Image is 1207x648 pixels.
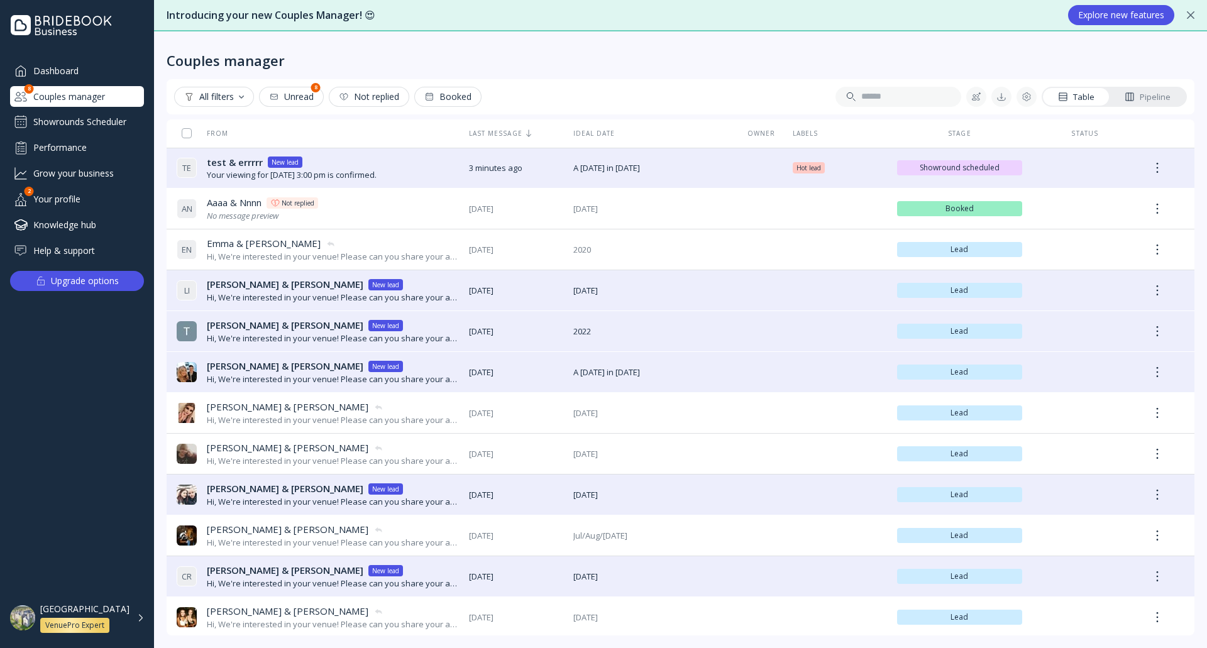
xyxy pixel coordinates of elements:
div: Labels [793,129,887,138]
span: [DATE] [573,612,730,623]
div: Hi, We're interested in your venue! Please can you share your availability around our ideal date,... [207,373,459,385]
div: New lead [372,484,399,494]
span: 2020 [573,244,730,256]
span: [DATE] [573,489,730,501]
div: Explore new features [1078,10,1164,20]
div: 8 [311,83,321,92]
span: [PERSON_NAME] & [PERSON_NAME] [207,564,363,577]
span: [DATE] [469,571,563,583]
div: Pipeline [1125,91,1171,103]
div: Hi, We're interested in your venue! Please can you share your availability around our ideal date,... [207,618,459,630]
div: Not replied [282,198,314,208]
span: Lead [902,326,1018,336]
div: Hi, We're interested in your venue! Please can you share your availability around our ideal date,... [207,292,459,304]
span: A [DATE] in [DATE] [573,366,730,378]
span: Lead [902,367,1018,377]
img: dpr=1,fit=cover,g=face,w=32,h=32 [177,485,197,505]
div: 8 [25,84,34,94]
span: 2022 [573,326,730,338]
div: All filters [184,92,244,102]
div: New lead [272,157,299,167]
button: All filters [174,87,254,107]
a: Dashboard [10,60,144,81]
span: Lead [902,285,1018,295]
div: Not replied [339,92,399,102]
span: Lead [902,571,1018,581]
div: [GEOGRAPHIC_DATA] [40,603,130,615]
div: A N [177,199,197,219]
span: [PERSON_NAME] & [PERSON_NAME] [207,319,363,332]
div: Unread [269,92,314,102]
div: Last message [469,129,563,138]
a: Performance [10,137,144,158]
span: [DATE] [469,326,563,338]
div: Hi, We're interested in your venue! Please can you share your availability around our ideal date,... [207,251,459,263]
div: Table [1058,91,1094,103]
div: Hi, We're interested in your venue! Please can you share your availability around our ideal date,... [207,537,459,549]
div: Stage [897,129,1023,138]
div: VenuePro Expert [45,620,104,630]
div: Upgrade options [51,272,119,290]
div: Couples manager [10,86,144,107]
span: [DATE] [573,203,730,215]
img: dpr=1,fit=cover,g=face,w=32,h=32 [177,607,197,627]
span: [DATE] [573,407,730,419]
a: Showrounds Scheduler [10,112,144,132]
span: A [DATE] in [DATE] [573,162,730,174]
div: From [177,129,228,138]
div: New lead [372,280,399,290]
span: [PERSON_NAME] & [PERSON_NAME] [207,400,368,414]
div: Hi, We're interested in your venue! Please can you share your availability around our ideal date,... [207,414,459,426]
div: Hi, We're interested in your venue! Please can you share your availability around our ideal date,... [207,496,459,508]
div: New lead [372,321,399,331]
span: Lead [902,449,1018,459]
div: E N [177,239,197,260]
i: No message preview [207,210,278,221]
img: dpr=1,fit=cover,g=face,w=32,h=32 [177,444,197,464]
a: Grow your business [10,163,144,184]
span: [PERSON_NAME] & [PERSON_NAME] [207,482,363,495]
span: [DATE] [469,530,563,542]
button: Not replied [329,87,409,107]
div: Hi, We're interested in your venue! Please can you share your availability around our ideal date,... [207,332,459,344]
img: dpr=1,fit=cover,g=face,w=32,h=32 [177,525,197,546]
span: Lead [902,490,1018,500]
div: Introducing your new Couples Manager! 😍 [167,8,1055,23]
span: [DATE] [469,366,563,378]
button: Unread [259,87,324,107]
div: C R [177,566,197,586]
span: [PERSON_NAME] & [PERSON_NAME] [207,523,368,536]
span: [PERSON_NAME] & [PERSON_NAME] [207,605,368,618]
div: Booked [424,92,471,102]
span: Lead [902,612,1018,622]
span: [DATE] [573,448,730,460]
span: [PERSON_NAME] & [PERSON_NAME] [207,441,368,454]
div: Help & support [10,240,144,261]
a: Your profile2 [10,189,144,209]
img: dpr=1,fit=cover,g=face,w=32,h=32 [177,321,197,341]
div: 2 [25,187,34,196]
div: New lead [372,361,399,371]
span: Jul/Aug/[DATE] [573,530,730,542]
button: Booked [414,87,482,107]
span: [DATE] [469,285,563,297]
a: Knowledge hub [10,214,144,235]
div: Status [1032,129,1137,138]
span: Emma & [PERSON_NAME] [207,237,321,250]
span: [DATE] [573,571,730,583]
span: Lead [902,530,1018,541]
span: Hot lead [796,163,821,173]
span: test & errrrr [207,156,263,169]
div: T E [177,158,197,178]
div: Owner [741,129,783,138]
span: [PERSON_NAME] & [PERSON_NAME] [207,278,363,291]
span: [DATE] [469,448,563,460]
a: Couples manager8 [10,86,144,107]
div: Hi, We're interested in your venue! Please can you share your availability around our ideal date,... [207,578,459,590]
div: Your profile [10,189,144,209]
div: Hi, We're interested in your venue! Please can you share your availability around our ideal date,... [207,455,459,467]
